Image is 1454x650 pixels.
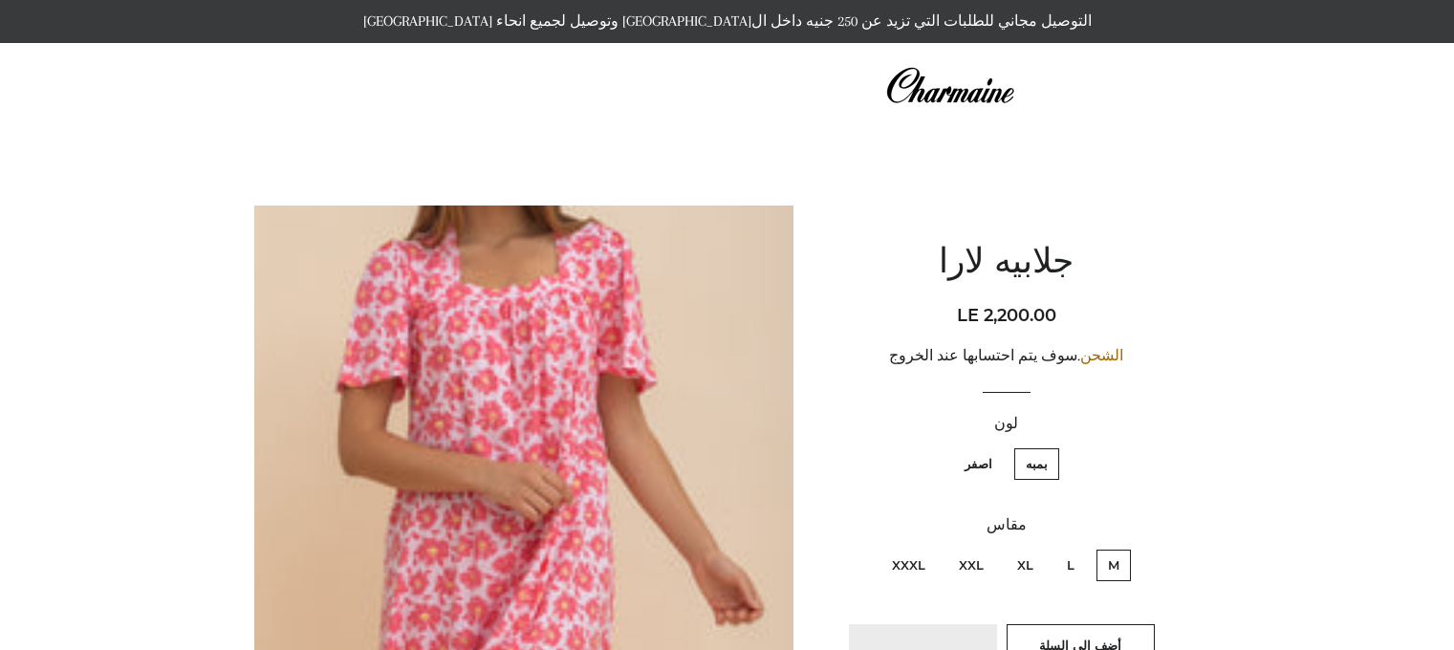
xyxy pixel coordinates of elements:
[885,65,1014,107] img: Charmaine Egypt
[880,550,937,581] label: XXXL
[1096,550,1131,581] label: M
[953,448,1004,480] label: اصفر
[836,240,1176,288] h1: جلابيه لارا
[836,412,1176,436] label: لون
[947,550,995,581] label: XXL
[836,344,1176,368] div: .سوف يتم احتسابها عند الخروج
[1080,347,1123,364] a: الشحن
[1055,550,1086,581] label: L
[1006,550,1045,581] label: XL
[1014,448,1059,480] label: بمبه
[836,513,1176,537] label: مقاس
[957,305,1056,326] span: LE 2,200.00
